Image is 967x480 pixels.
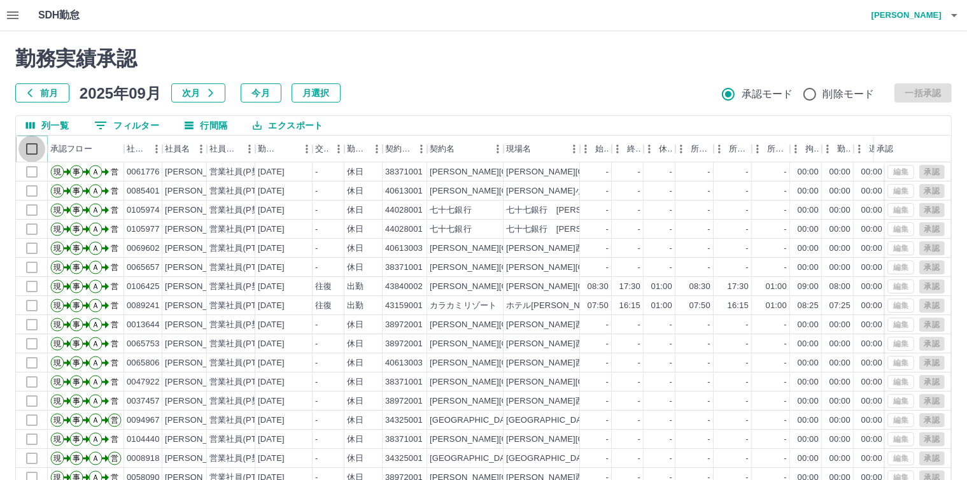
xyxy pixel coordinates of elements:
[258,136,279,162] div: 勤務日
[784,262,787,274] div: -
[347,338,364,350] div: 休日
[829,300,851,312] div: 07:25
[670,262,672,274] div: -
[798,300,819,312] div: 08:25
[606,338,609,350] div: -
[258,281,285,293] div: [DATE]
[48,136,124,162] div: 承認フロー
[708,319,710,331] div: -
[588,300,609,312] div: 07:50
[829,243,851,255] div: 00:00
[15,83,69,102] button: 前月
[766,281,787,293] div: 01:00
[255,136,313,162] div: 勤務日
[606,262,609,274] div: -
[430,338,587,350] div: [PERSON_NAME][GEOGRAPHIC_DATA]
[506,136,531,162] div: 現場名
[746,338,749,350] div: -
[784,166,787,178] div: -
[829,166,851,178] div: 00:00
[347,281,364,293] div: 出勤
[385,262,423,274] div: 38371001
[347,136,367,162] div: 勤務区分
[670,319,672,331] div: -
[670,223,672,236] div: -
[638,338,640,350] div: -
[430,166,587,178] div: [PERSON_NAME][GEOGRAPHIC_DATA]
[506,281,733,293] div: [PERSON_NAME][GEOGRAPHIC_DATA][PERSON_NAME]
[385,223,423,236] div: 44028001
[209,166,271,178] div: 営業社員(P契約)
[174,116,237,135] button: 行間隔
[430,185,587,197] div: [PERSON_NAME][GEOGRAPHIC_DATA]
[430,136,455,162] div: 契約名
[430,319,587,331] div: [PERSON_NAME][GEOGRAPHIC_DATA]
[73,206,80,215] text: 事
[347,357,364,369] div: 休日
[347,243,364,255] div: 休日
[430,204,472,216] div: 七十七銀行
[708,262,710,274] div: -
[670,338,672,350] div: -
[506,166,663,178] div: [PERSON_NAME][GEOGRAPHIC_DATA]
[798,357,819,369] div: 00:00
[714,136,752,162] div: 所定終業
[258,338,285,350] div: [DATE]
[766,300,787,312] div: 01:00
[874,136,940,162] div: 承認
[829,319,851,331] div: 00:00
[147,139,166,159] button: メニュー
[209,262,276,274] div: 営業社員(PT契約)
[171,83,225,102] button: 次月
[784,357,787,369] div: -
[612,136,644,162] div: 終業
[347,204,364,216] div: 休日
[165,204,234,216] div: [PERSON_NAME]
[92,167,99,176] text: Ａ
[798,281,819,293] div: 09:00
[367,139,386,159] button: メニュー
[430,300,497,312] div: カラカミリゾート
[385,166,423,178] div: 38371001
[829,338,851,350] div: 00:00
[127,300,160,312] div: 0089241
[746,166,749,178] div: -
[729,136,749,162] div: 所定終業
[861,204,882,216] div: 00:00
[790,136,822,162] div: 拘束
[746,357,749,369] div: -
[506,338,609,350] div: [PERSON_NAME]西中学校
[73,244,80,253] text: 事
[805,136,819,162] div: 拘束
[798,166,819,178] div: 00:00
[861,338,882,350] div: 00:00
[708,338,710,350] div: -
[209,243,276,255] div: 営業社員(PT契約)
[258,319,285,331] div: [DATE]
[258,223,285,236] div: [DATE]
[708,166,710,178] div: -
[385,319,423,331] div: 38972001
[746,243,749,255] div: -
[16,116,79,135] button: 列選択
[708,223,710,236] div: -
[241,83,281,102] button: 今月
[385,185,423,197] div: 40613001
[829,262,851,274] div: 00:00
[165,319,234,331] div: [PERSON_NAME]
[638,262,640,274] div: -
[798,338,819,350] div: 00:00
[861,243,882,255] div: 00:00
[506,300,600,312] div: ホテル[PERSON_NAME]
[53,301,61,310] text: 現
[385,204,423,216] div: 44028001
[209,281,271,293] div: 営業社員(P契約)
[708,243,710,255] div: -
[165,243,234,255] div: [PERSON_NAME]
[53,206,61,215] text: 現
[92,187,99,195] text: Ａ
[638,319,640,331] div: -
[619,281,640,293] div: 17:30
[209,357,276,369] div: 営業社員(PT契約)
[728,281,749,293] div: 17:30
